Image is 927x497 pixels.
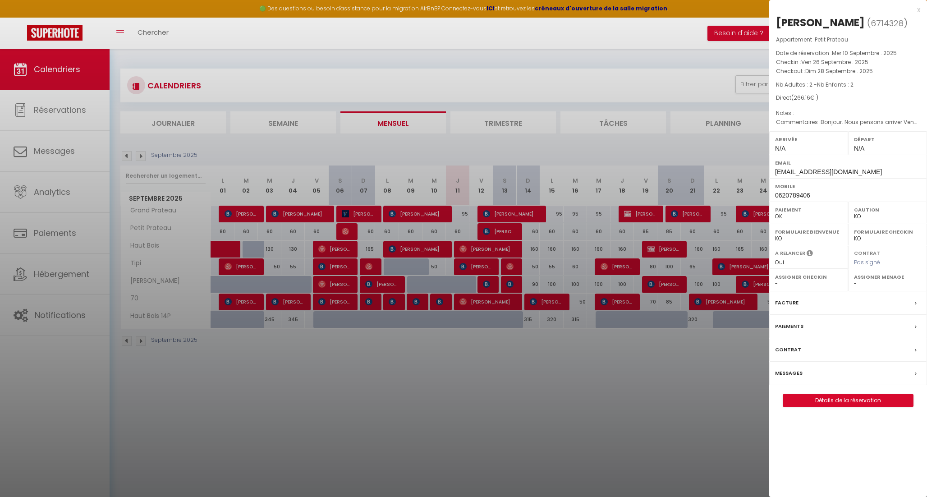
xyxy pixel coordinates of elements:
[776,109,920,118] p: Notes :
[815,36,848,43] span: Petit Prateau
[7,4,34,31] button: Ouvrir le widget de chat LiveChat
[776,15,865,30] div: [PERSON_NAME]
[805,67,873,75] span: Dim 28 Septembre . 2025
[776,94,920,102] div: Direct
[776,67,920,76] p: Checkout :
[776,81,854,88] span: Nb Adultes : 2 -
[794,109,797,117] span: -
[775,192,810,199] span: 0620789406
[776,118,920,127] p: Commentaires :
[775,182,921,191] label: Mobile
[775,227,842,236] label: Formulaire Bienvenue
[791,94,818,101] span: ( € )
[854,227,921,236] label: Formulaire Checkin
[775,135,842,144] label: Arrivée
[794,94,810,101] span: 266.16
[854,135,921,144] label: Départ
[854,258,880,266] span: Pas signé
[854,205,921,214] label: Caution
[783,395,913,406] a: Détails de la réservation
[775,368,803,378] label: Messages
[867,17,908,29] span: ( )
[775,345,801,354] label: Contrat
[775,205,842,214] label: Paiement
[775,272,842,281] label: Assigner Checkin
[775,322,803,331] label: Paiements
[769,5,920,15] div: x
[775,168,882,175] span: [EMAIL_ADDRESS][DOMAIN_NAME]
[783,394,913,407] button: Détails de la réservation
[776,35,920,44] p: Appartement :
[854,249,880,255] label: Contrat
[776,49,920,58] p: Date de réservation :
[807,249,813,259] i: Sélectionner OUI si vous souhaiter envoyer les séquences de messages post-checkout
[854,272,921,281] label: Assigner Menage
[832,49,897,57] span: Mer 10 Septembre . 2025
[817,81,854,88] span: Nb Enfants : 2
[776,58,920,67] p: Checkin :
[775,145,785,152] span: N/A
[775,158,921,167] label: Email
[775,249,805,257] label: A relancer
[871,18,904,29] span: 6714328
[854,145,864,152] span: N/A
[775,298,799,308] label: Facture
[801,58,868,66] span: Ven 26 Septembre . 2025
